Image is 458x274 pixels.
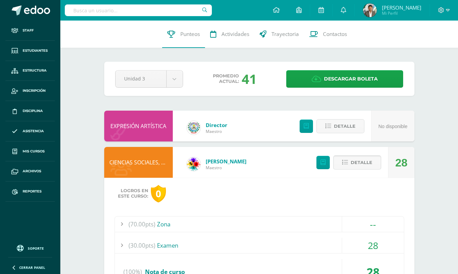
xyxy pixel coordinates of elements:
a: Soporte [8,243,52,252]
img: d0a5be8572cbe4fc9d9d910beeabcdaa.png [187,157,201,171]
span: Actividades [221,30,249,38]
span: Descargar boleta [324,71,378,87]
span: No disponible [378,124,408,129]
div: -- [342,216,404,232]
a: Archivos [5,161,55,182]
button: Detalle [333,155,381,170]
span: Detalle [351,156,372,169]
span: Asistencia [23,128,44,134]
button: Detalle [316,119,364,133]
a: Mis cursos [5,141,55,162]
span: Promedio actual: [213,73,239,84]
input: Busca un usuario... [65,4,212,16]
a: Estudiantes [5,41,55,61]
a: Estructura [5,61,55,81]
span: Punteos [180,30,200,38]
span: Soporte [28,246,44,251]
span: Staff [23,28,34,33]
span: Estudiantes [23,48,48,53]
div: 41 [242,70,257,88]
div: EXPRESIÓN ARTÍSTICA [104,111,173,141]
span: Trayectoria [272,30,299,38]
img: 341803f27e08dd26eb2f05462dd2ab6d.png [363,3,377,17]
div: 28 [342,238,404,253]
a: Trayectoria [254,21,304,48]
a: Descargar boleta [286,70,403,88]
span: [PERSON_NAME] [382,4,421,11]
a: [PERSON_NAME] [206,158,246,165]
div: 28 [395,147,408,178]
span: Logros en este curso: [118,188,148,199]
a: Contactos [304,21,352,48]
a: Punteos [162,21,205,48]
a: CIENCIAS SOCIALES, FORMACIÓN CIUDADANA E INTERCULTURALIDAD [109,159,287,166]
span: Reportes [23,189,41,194]
img: 29b0d10af9c929163b128161a6e0987d.png [187,121,201,135]
span: Inscripción [23,88,46,94]
div: Examen [115,238,404,253]
span: Mis cursos [23,149,45,154]
div: Zona [115,216,404,232]
span: Maestro [206,128,227,134]
span: Archivos [23,169,41,174]
span: Detalle [334,120,355,133]
span: Unidad 3 [124,71,158,87]
span: Estructura [23,68,47,73]
a: Inscripción [5,81,55,101]
span: Contactos [323,30,347,38]
a: EXPRESIÓN ARTÍSTICA [110,122,166,130]
a: Reportes [5,182,55,202]
div: CIENCIAS SOCIALES, FORMACIÓN CIUDADANA E INTERCULTURALIDAD [104,147,173,178]
div: 0 [151,185,166,202]
a: Actividades [205,21,254,48]
a: Staff [5,21,55,41]
a: Director [206,122,227,128]
span: Cerrar panel [19,265,45,270]
span: (70.00pts) [129,216,155,232]
span: (30.00pts) [129,238,155,253]
a: Asistencia [5,121,55,141]
span: Mi Perfil [382,10,421,16]
span: Disciplina [23,108,43,114]
span: Maestro [206,165,246,171]
a: Disciplina [5,101,55,121]
a: Unidad 3 [116,71,183,87]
